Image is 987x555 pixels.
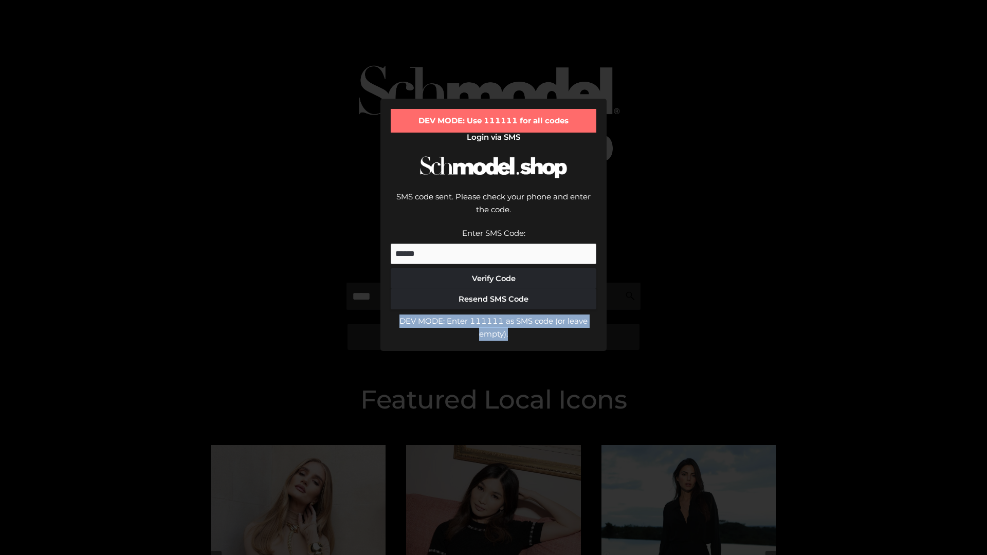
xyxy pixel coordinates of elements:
div: SMS code sent. Please check your phone and enter the code. [391,190,596,227]
button: Verify Code [391,268,596,289]
label: Enter SMS Code: [462,228,525,238]
h2: Login via SMS [391,133,596,142]
img: Schmodel Logo [416,147,571,188]
button: Resend SMS Code [391,289,596,309]
div: DEV MODE: Use 111111 for all codes [391,109,596,133]
div: DEV MODE: Enter 111111 as SMS code (or leave empty). [391,314,596,341]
